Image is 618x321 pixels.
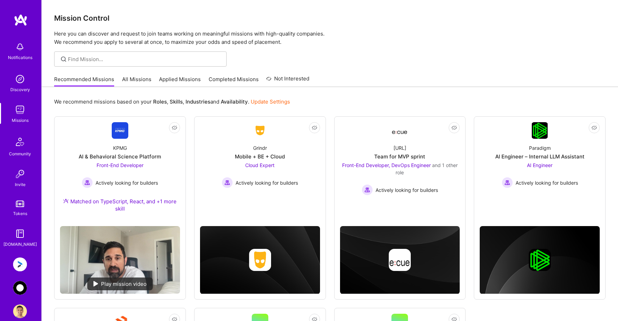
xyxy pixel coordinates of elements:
[527,162,552,168] span: AI Engineer
[13,257,27,271] img: Anguleris: BIMsmart AI MVP
[529,144,551,152] div: Paradigm
[16,201,24,207] img: tokens
[11,257,29,271] a: Anguleris: BIMsmart AI MVP
[113,144,127,152] div: KPMG
[516,179,578,186] span: Actively looking for builders
[13,40,27,54] img: bell
[13,103,27,117] img: teamwork
[122,76,151,87] a: All Missions
[391,124,408,137] img: Company Logo
[221,98,248,105] b: Availability
[480,226,600,294] img: cover
[9,150,31,157] div: Community
[200,122,320,205] a: Company LogoGrindrMobile + BE + CloudCloud Expert Actively looking for buildersActively looking f...
[15,181,26,188] div: Invite
[14,14,28,26] img: logo
[10,86,30,93] div: Discovery
[13,281,27,295] img: AnyTeam: Team for AI-Powered Sales Platform
[153,98,167,105] b: Roles
[393,144,406,152] div: [URL]
[54,30,606,46] p: Here you can discover and request to join teams working on meaningful missions with high-quality ...
[249,249,271,271] img: Company logo
[13,227,27,241] img: guide book
[112,122,128,139] img: Company Logo
[312,125,317,130] i: icon EyeClosed
[60,198,180,212] div: Matched on TypeScript, React, and +1 more skill
[54,98,290,105] p: We recommend missions based on your , , and .
[13,304,27,318] img: User Avatar
[60,122,180,221] a: Company LogoKPMGAI & Behavioral Science PlatformFront-End Developer Actively looking for builders...
[13,167,27,181] img: Invite
[3,241,37,248] div: [DOMAIN_NAME]
[251,98,290,105] a: Update Settings
[451,125,457,130] i: icon EyeClosed
[222,177,233,188] img: Actively looking for builders
[12,134,28,150] img: Community
[87,278,153,290] div: Play mission video
[13,72,27,86] img: discovery
[236,179,298,186] span: Actively looking for builders
[342,162,431,168] span: Front-End Developer, DevOps Engineer
[60,55,68,63] i: icon SearchGrey
[11,304,29,318] a: User Avatar
[54,76,114,87] a: Recommended Missions
[529,249,551,271] img: Company logo
[68,56,221,63] input: Find Mission...
[252,124,268,137] img: Company Logo
[389,249,411,271] img: Company logo
[340,122,460,205] a: Company Logo[URL]Team for MVP sprintFront-End Developer, DevOps Engineer and 1 other roleActively...
[480,122,600,205] a: Company LogoParadigmAI Engineer – Internal LLM AssistantAI Engineer Actively looking for builders...
[79,153,161,160] div: AI & Behavioral Science Platform
[591,125,597,130] i: icon EyeClosed
[11,281,29,295] a: AnyTeam: Team for AI-Powered Sales Platform
[13,210,27,217] div: Tokens
[159,76,201,87] a: Applied Missions
[96,179,158,186] span: Actively looking for builders
[82,177,93,188] img: Actively looking for builders
[209,76,259,87] a: Completed Missions
[374,153,425,160] div: Team for MVP sprint
[172,125,177,130] i: icon EyeClosed
[12,117,29,124] div: Missions
[502,177,513,188] img: Actively looking for builders
[54,14,606,22] h3: Mission Control
[63,198,69,204] img: Ateam Purple Icon
[253,144,267,152] div: Grindr
[200,226,320,294] img: cover
[60,226,180,294] img: No Mission
[340,226,460,294] img: cover
[97,162,143,168] span: Front-End Developer
[186,98,210,105] b: Industries
[376,186,438,194] span: Actively looking for builders
[266,75,309,87] a: Not Interested
[245,162,275,168] span: Cloud Expert
[235,153,285,160] div: Mobile + BE + Cloud
[8,54,32,61] div: Notifications
[532,122,548,139] img: Company Logo
[170,98,183,105] b: Skills
[93,281,98,286] img: play
[362,184,373,195] img: Actively looking for builders
[495,153,585,160] div: AI Engineer – Internal LLM Assistant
